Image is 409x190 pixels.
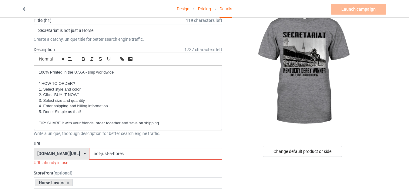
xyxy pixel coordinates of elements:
div: Details [220,0,232,18]
div: [DOMAIN_NAME][URL] [37,151,80,156]
p: 3. Select size and quantity [39,98,217,104]
div: URL already in use [34,160,222,166]
p: * HOW TO ORDER? [39,81,217,87]
p: 5. Done! Simple as that! [39,109,217,115]
p: 1. Select style and color [39,87,217,92]
a: Design [177,0,189,17]
span: 119 characters left [186,17,222,23]
a: Pricing [198,0,211,17]
div: Horse Lovers [35,179,73,186]
span: 1737 characters left [184,47,222,53]
div: Write a unique, thorough description for better search engine traffic. [34,130,222,136]
p: 2. Click "BUY IT NOW" [39,92,217,98]
p: 100% Printed in the U.S.A - ship worldwide [39,70,217,75]
label: URL [34,141,222,147]
p: 4. Enter shipping and billing information [39,103,217,109]
div: Change default product or side [263,146,342,157]
span: (optional) [53,171,72,175]
label: Description [34,47,55,52]
label: Storefront [34,170,222,176]
label: Title (h1) [34,17,222,23]
div: Create a catchy, unique title for better search engine traffic. [34,36,222,42]
p: TIP: SHARE it with your friends, order together and save on shipping [39,120,217,126]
